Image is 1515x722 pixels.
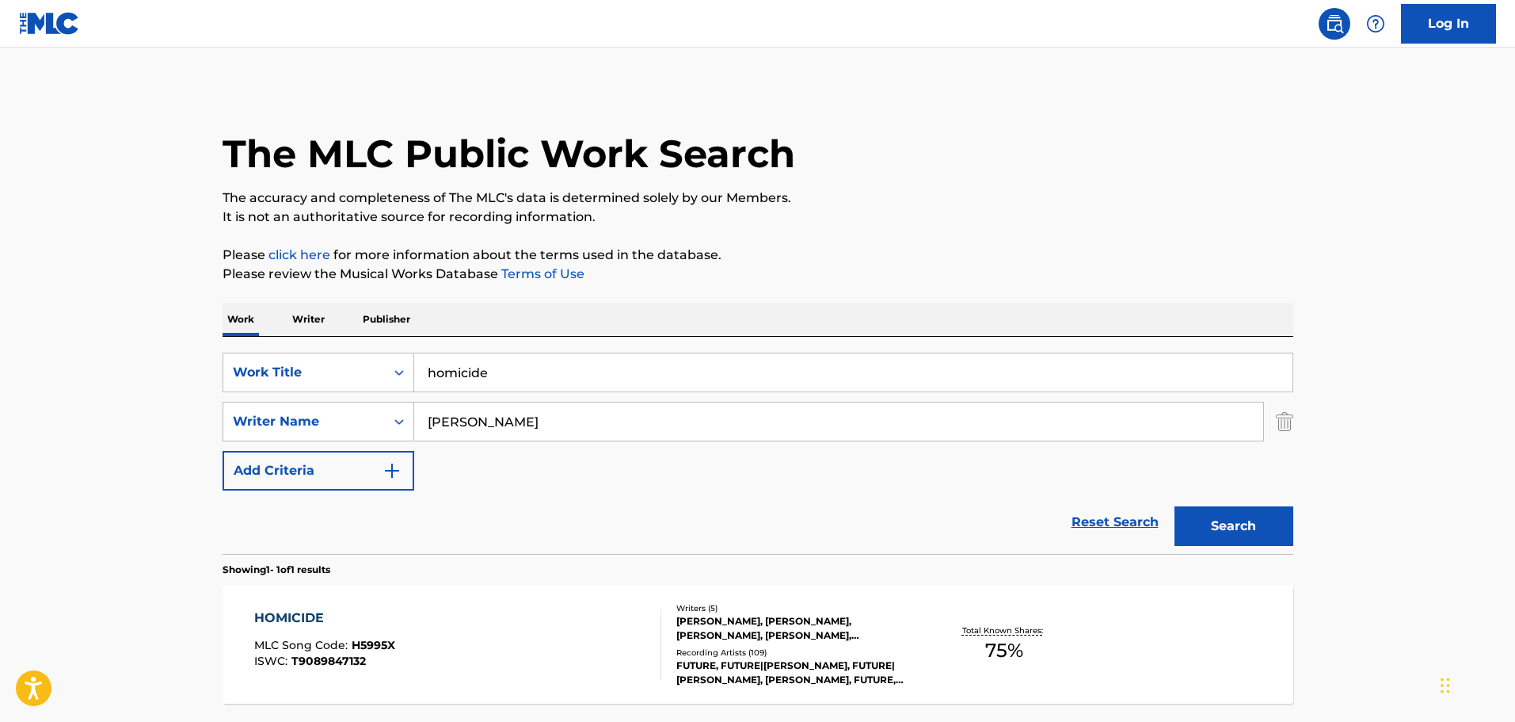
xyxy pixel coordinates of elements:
span: MLC Song Code : [254,638,352,652]
a: Log In [1401,4,1496,44]
a: Terms of Use [498,266,584,281]
p: Please review the Musical Works Database [223,265,1293,284]
div: Recording Artists ( 109 ) [676,647,915,659]
img: search [1325,14,1344,33]
p: Work [223,303,259,336]
img: MLC Logo [19,12,80,35]
span: ISWC : [254,654,291,668]
p: Showing 1 - 1 of 1 results [223,563,330,577]
p: It is not an authoritative source for recording information. [223,208,1293,227]
p: Please for more information about the terms used in the database. [223,246,1293,265]
p: Total Known Shares: [962,625,1047,636]
a: click here [268,247,330,262]
a: Reset Search [1064,505,1167,540]
div: Help [1360,8,1391,40]
button: Add Criteria [223,451,414,491]
span: 75 % [985,636,1023,665]
div: Work Title [233,363,375,382]
button: Search [1174,506,1293,546]
a: Public Search [1319,8,1350,40]
img: help [1366,14,1385,33]
div: Drag [1441,662,1450,709]
form: Search Form [223,353,1293,554]
div: HOMICIDE [254,609,395,628]
div: Writers ( 5 ) [676,602,915,614]
span: H5995X [352,638,395,652]
iframe: Chat Widget [1436,646,1515,722]
img: 9d2ae6d4665cec9f34b9.svg [383,461,402,480]
span: T9089847132 [291,654,366,668]
img: Delete Criterion [1276,402,1293,441]
div: FUTURE, FUTURE|[PERSON_NAME], FUTURE|[PERSON_NAME], [PERSON_NAME], FUTURE, [PERSON_NAME] [676,659,915,687]
p: Publisher [358,303,415,336]
h1: The MLC Public Work Search [223,130,795,178]
div: Writer Name [233,412,375,431]
p: Writer [287,303,329,336]
div: [PERSON_NAME], [PERSON_NAME], [PERSON_NAME], [PERSON_NAME], [PERSON_NAME] [676,614,915,643]
p: The accuracy and completeness of The MLC's data is determined solely by our Members. [223,189,1293,208]
a: HOMICIDEMLC Song Code:H5995XISWC:T9089847132Writers (5)[PERSON_NAME], [PERSON_NAME], [PERSON_NAME... [223,585,1293,704]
